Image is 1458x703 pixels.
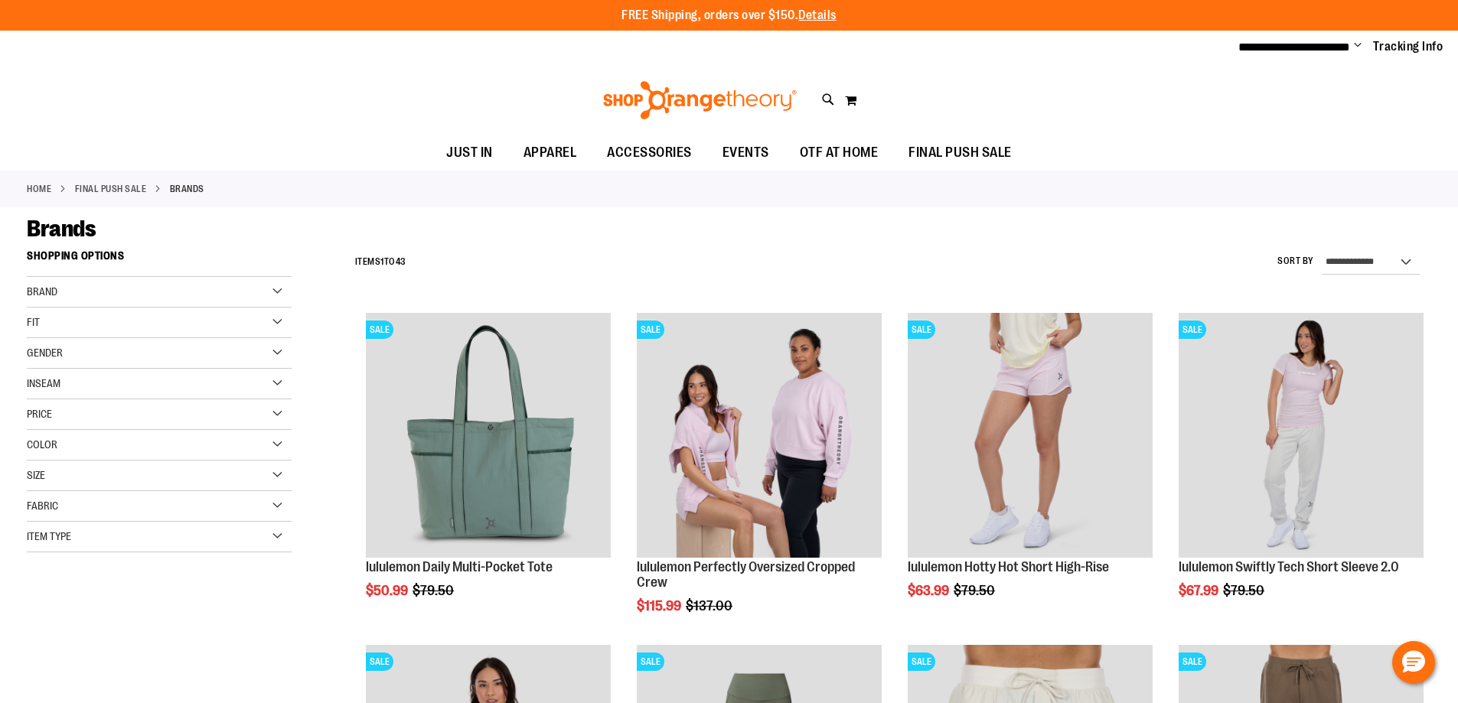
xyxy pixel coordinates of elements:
[358,305,618,637] div: product
[784,135,894,171] a: OTF AT HOME
[1179,559,1399,574] a: lululemon Swiftly Tech Short Sleeve 2.0
[27,408,52,420] span: Price
[722,135,769,170] span: EVENTS
[508,135,592,171] a: APPAREL
[75,182,147,196] a: FINAL PUSH SALE
[1179,313,1424,560] a: lululemon Swiftly Tech Short Sleeve 2.0SALE
[27,285,57,298] span: Brand
[1354,39,1362,54] button: Account menu
[1373,38,1443,55] a: Tracking Info
[27,316,40,328] span: Fit
[396,256,406,267] span: 43
[27,347,63,359] span: Gender
[1179,321,1206,339] span: SALE
[27,469,45,481] span: Size
[27,242,292,277] strong: Shopping Options
[908,313,1153,558] img: lululemon Hotty Hot Short High-Rise
[798,8,837,22] a: Details
[893,135,1027,170] a: FINAL PUSH SALE
[800,135,879,170] span: OTF AT HOME
[366,321,393,339] span: SALE
[954,583,997,598] span: $79.50
[1179,653,1206,671] span: SALE
[27,500,58,512] span: Fabric
[637,559,855,590] a: lululemon Perfectly Oversized Cropped Crew
[592,135,707,171] a: ACCESSORIES
[355,250,406,274] h2: Items to
[1392,641,1435,684] button: Hello, have a question? Let’s chat.
[27,216,96,242] span: Brands
[607,135,692,170] span: ACCESSORIES
[908,583,951,598] span: $63.99
[637,313,882,560] a: lululemon Perfectly Oversized Cropped CrewSALE
[601,81,799,119] img: Shop Orangetheory
[637,321,664,339] span: SALE
[621,7,837,24] p: FREE Shipping, orders over $150.
[431,135,508,171] a: JUST IN
[908,559,1109,574] a: lululemon Hotty Hot Short High-Rise
[413,583,456,598] span: $79.50
[908,313,1153,560] a: lululemon Hotty Hot Short High-RiseSALE
[1179,313,1424,558] img: lululemon Swiftly Tech Short Sleeve 2.0
[908,135,1012,170] span: FINAL PUSH SALE
[524,135,577,170] span: APPAREL
[908,321,935,339] span: SALE
[637,653,664,671] span: SALE
[27,530,71,542] span: Item Type
[380,256,384,267] span: 1
[27,182,51,196] a: Home
[637,313,882,558] img: lululemon Perfectly Oversized Cropped Crew
[686,598,735,613] span: $137.00
[1223,583,1267,598] span: $79.50
[366,653,393,671] span: SALE
[1171,305,1431,637] div: product
[446,135,493,170] span: JUST IN
[27,377,60,389] span: Inseam
[366,583,410,598] span: $50.99
[1179,583,1221,598] span: $67.99
[366,313,611,558] img: lululemon Daily Multi-Pocket Tote
[27,438,57,451] span: Color
[637,598,683,613] span: $115.99
[170,182,204,196] strong: Brands
[900,305,1160,637] div: product
[707,135,784,171] a: EVENTS
[1277,255,1314,268] label: Sort By
[629,305,889,652] div: product
[366,559,553,574] a: lululemon Daily Multi-Pocket Tote
[366,313,611,560] a: lululemon Daily Multi-Pocket ToteSALE
[908,653,935,671] span: SALE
